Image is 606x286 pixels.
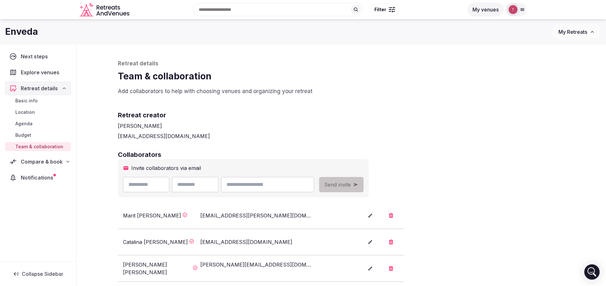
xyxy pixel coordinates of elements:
[5,66,71,79] a: Explore venues
[200,238,314,246] div: [EMAIL_ADDRESS][DOMAIN_NAME]
[118,88,565,95] p: Add collaborators to help with choosing venues and organizing your retreat
[80,3,131,17] a: Visit the homepage
[118,150,565,159] h2: Collaborators
[5,26,38,38] h1: Enveda
[5,142,71,151] a: Team & collaboration
[15,109,35,115] span: Location
[5,108,71,117] a: Location
[21,174,56,181] span: Notifications
[5,50,71,63] a: Next steps
[123,212,181,219] div: Marit [PERSON_NAME]
[509,5,518,14] img: Thiago Martins
[5,131,71,140] a: Budget
[5,171,71,184] a: Notifications
[80,3,131,17] svg: Retreats and Venues company logo
[5,267,71,281] button: Collapse Sidebar
[21,53,50,60] span: Next steps
[123,261,191,276] div: [PERSON_NAME] [PERSON_NAME]
[5,119,71,128] a: Agenda
[5,96,71,105] a: Basic info
[21,84,58,92] span: Retreat details
[467,6,504,13] a: My venues
[467,3,504,17] button: My venues
[558,29,587,35] span: My Retreats
[21,158,63,165] span: Compare & book
[15,121,33,127] span: Agenda
[200,261,314,268] div: [PERSON_NAME][EMAIL_ADDRESS][DOMAIN_NAME]
[118,132,565,140] div: [EMAIL_ADDRESS][DOMAIN_NAME]
[319,177,364,192] button: Send invite
[374,6,386,13] span: Filter
[21,69,62,76] span: Explore venues
[324,181,351,188] span: Send invite
[118,111,565,120] h2: Retreat creator
[370,4,399,16] button: Filter
[15,143,63,150] span: Team & collaboration
[118,70,565,83] h1: Team & collaboration
[552,24,601,40] button: My Retreats
[15,132,31,138] span: Budget
[22,271,63,277] span: Collapse Sidebar
[131,164,201,172] span: Invite collaborators via email
[118,122,565,130] div: [PERSON_NAME]
[200,212,314,219] div: [EMAIL_ADDRESS][PERSON_NAME][DOMAIN_NAME]
[584,264,600,280] div: Open Intercom Messenger
[15,98,38,104] span: Basic info
[123,238,188,246] div: Catalina [PERSON_NAME]
[118,60,565,68] p: Retreat details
